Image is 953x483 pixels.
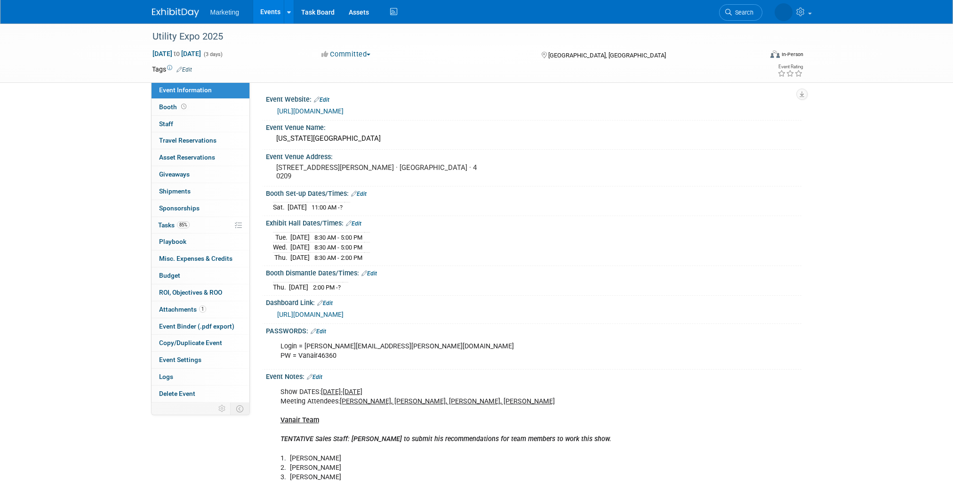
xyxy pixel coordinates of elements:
[159,187,191,195] span: Shipments
[152,99,249,115] a: Booth
[177,221,190,228] span: 85%
[152,301,249,318] a: Attachments1
[266,324,801,336] div: PASSWORDS:
[199,306,206,313] span: 1
[152,284,249,301] a: ROI, Objectives & ROO
[266,370,801,382] div: Event Notes:
[152,183,249,200] a: Shipments
[288,202,307,212] td: [DATE]
[351,191,367,197] a: Edit
[159,103,188,111] span: Booth
[152,369,249,385] a: Logs
[707,49,804,63] div: Event Format
[273,282,289,292] td: Thu.
[313,284,341,291] span: 2:00 PM -
[273,202,288,212] td: Sat.
[548,52,666,59] span: [GEOGRAPHIC_DATA], [GEOGRAPHIC_DATA]
[152,386,249,402] a: Delete Event
[152,149,249,166] a: Asset Reservations
[719,4,762,21] a: Search
[781,51,803,58] div: In-Person
[273,242,290,253] td: Wed.
[159,153,215,161] span: Asset Reservations
[311,328,326,335] a: Edit
[280,435,611,443] b: TENTATIVE Sales Staff: [PERSON_NAME] to submit his recommendations for team members to work this ...
[340,397,555,405] u: [PERSON_NAME], [PERSON_NAME], [PERSON_NAME], [PERSON_NAME]
[289,282,308,292] td: [DATE]
[152,166,249,183] a: Giveaways
[266,296,801,308] div: Dashboard Link:
[159,390,195,397] span: Delete Event
[273,252,290,262] td: Thu.
[159,306,206,313] span: Attachments
[307,374,322,380] a: Edit
[158,221,190,229] span: Tasks
[159,238,186,245] span: Playbook
[273,131,794,146] div: [US_STATE][GEOGRAPHIC_DATA]
[152,82,249,98] a: Event Information
[152,267,249,284] a: Budget
[159,120,173,128] span: Staff
[159,356,201,363] span: Event Settings
[159,204,200,212] span: Sponsorships
[176,66,192,73] a: Edit
[152,8,199,17] img: ExhibitDay
[314,244,362,251] span: 8:30 AM - 5:00 PM
[290,232,310,242] td: [DATE]
[159,289,222,296] span: ROI, Objectives & ROO
[280,416,319,424] b: Vanair Team
[159,170,190,178] span: Giveaways
[152,116,249,132] a: Staff
[159,373,173,380] span: Logs
[149,28,748,45] div: Utility Expo 2025
[314,254,362,261] span: 8:30 AM - 2:00 PM
[314,97,329,103] a: Edit
[321,388,362,396] u: [DATE]-[DATE]
[266,216,801,228] div: Exhibit Hall Dates/Times:
[770,50,780,58] img: Format-Inperson.png
[230,402,249,415] td: Toggle Event Tabs
[277,107,344,115] a: [URL][DOMAIN_NAME]
[179,103,188,110] span: Booth not reserved yet
[290,252,310,262] td: [DATE]
[276,163,479,180] pre: [STREET_ADDRESS][PERSON_NAME] · [GEOGRAPHIC_DATA] · 40209
[732,9,753,16] span: Search
[273,232,290,242] td: Tue.
[266,150,801,161] div: Event Venue Address:
[340,204,343,211] span: ?
[152,132,249,149] a: Travel Reservations
[159,86,212,94] span: Event Information
[152,64,192,74] td: Tags
[290,242,310,253] td: [DATE]
[266,121,801,132] div: Event Venue Name:
[775,3,793,21] img: Nicole Lubarski
[777,64,803,69] div: Event Rating
[159,255,232,262] span: Misc. Expenses & Credits
[314,234,362,241] span: 8:30 AM - 5:00 PM
[266,186,801,199] div: Booth Set-up Dates/Times:
[152,335,249,351] a: Copy/Duplicate Event
[338,284,341,291] span: ?
[152,352,249,368] a: Event Settings
[152,217,249,233] a: Tasks85%
[317,300,333,306] a: Edit
[152,200,249,217] a: Sponsorships
[152,233,249,250] a: Playbook
[203,51,223,57] span: (3 days)
[152,318,249,335] a: Event Binder (.pdf export)
[210,8,239,16] span: Marketing
[159,322,234,330] span: Event Binder (.pdf export)
[159,137,216,144] span: Travel Reservations
[361,270,377,277] a: Edit
[172,50,181,57] span: to
[152,49,201,58] span: [DATE] [DATE]
[277,311,344,318] a: [URL][DOMAIN_NAME]
[159,272,180,279] span: Budget
[152,250,249,267] a: Misc. Expenses & Credits
[312,204,343,211] span: 11:00 AM -
[266,92,801,105] div: Event Website:
[159,339,222,346] span: Copy/Duplicate Event
[274,337,698,365] div: Login = [PERSON_NAME][EMAIL_ADDRESS][PERSON_NAME][DOMAIN_NAME] PW = Vanair46360
[346,220,361,227] a: Edit
[266,266,801,278] div: Booth Dismantle Dates/Times:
